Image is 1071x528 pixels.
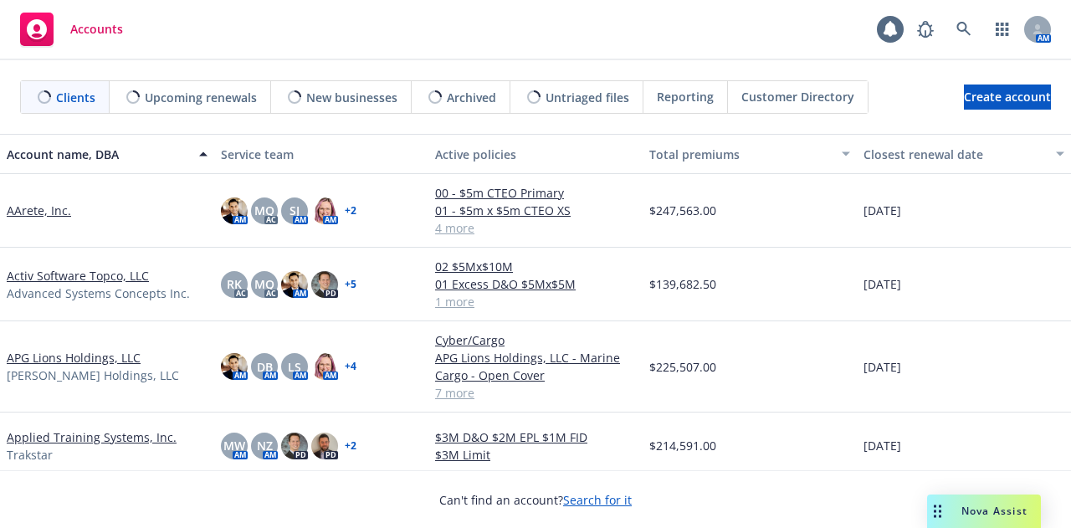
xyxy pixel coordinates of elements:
span: [DATE] [863,275,901,293]
span: Trakstar [7,446,53,464]
div: Total premiums [649,146,832,163]
a: $3M D&O $2M EPL $1M FID [435,428,636,446]
a: 1 more [435,293,636,310]
a: 00 - $5m CTEO Primary [435,184,636,202]
span: Archived [447,89,496,106]
a: 7 more [435,384,636,402]
a: Switch app [986,13,1019,46]
span: $214,591.00 [649,437,716,454]
span: Advanced Systems Concepts Inc. [7,285,190,302]
span: NZ [257,437,273,454]
a: Create account [964,85,1051,110]
span: MW [223,437,245,454]
a: + 2 [345,441,356,451]
img: photo [311,433,338,459]
span: Reporting [657,88,714,105]
img: photo [281,433,308,459]
button: Total premiums [643,134,857,174]
span: Untriaged files [546,89,629,106]
div: Account name, DBA [7,146,189,163]
div: Drag to move [927,495,948,528]
span: [DATE] [863,437,901,454]
div: Closest renewal date [863,146,1046,163]
span: $139,682.50 [649,275,716,293]
div: Active policies [435,146,636,163]
span: LS [288,358,301,376]
span: MQ [254,202,274,219]
button: Active policies [428,134,643,174]
a: Applied Training Systems, Inc. [7,428,177,446]
span: [DATE] [863,358,901,376]
a: APG Lions Holdings, LLC - Marine Cargo - Open Cover [435,349,636,384]
span: [PERSON_NAME] Holdings, LLC [7,367,179,384]
a: 01 Excess D&O $5Mx$5M [435,275,636,293]
img: photo [281,271,308,298]
div: Service team [221,146,422,163]
img: photo [221,353,248,380]
span: Nova Assist [961,504,1027,518]
img: photo [311,197,338,224]
a: Search for it [563,492,632,508]
span: $247,563.00 [649,202,716,219]
span: Clients [56,89,95,106]
a: Search [947,13,981,46]
span: New businesses [306,89,397,106]
span: Can't find an account? [439,491,632,509]
span: Accounts [70,23,123,36]
button: Service team [214,134,428,174]
span: [DATE] [863,202,901,219]
img: photo [221,197,248,224]
img: photo [311,353,338,380]
a: + 4 [345,361,356,372]
a: 4 more [435,219,636,237]
button: Closest renewal date [857,134,1071,174]
a: AArete, Inc. [7,202,71,219]
span: MQ [254,275,274,293]
a: Activ Software Topco, LLC [7,267,149,285]
span: RK [227,275,242,293]
a: APG Lions Holdings, LLC [7,349,141,367]
a: + 5 [345,279,356,290]
a: Accounts [13,6,130,53]
span: DB [257,358,273,376]
a: 02 $5Mx$10M [435,258,636,275]
a: $3M Limit [435,446,636,464]
span: Customer Directory [741,88,854,105]
span: $225,507.00 [649,358,716,376]
a: + 2 [345,206,356,216]
a: 01 - $5m x $5m CTEO XS [435,202,636,219]
span: SJ [290,202,300,219]
img: photo [311,271,338,298]
a: Report a Bug [909,13,942,46]
span: Upcoming renewals [145,89,257,106]
a: Cyber/Cargo [435,331,636,349]
span: Create account [964,81,1051,113]
button: Nova Assist [927,495,1041,528]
